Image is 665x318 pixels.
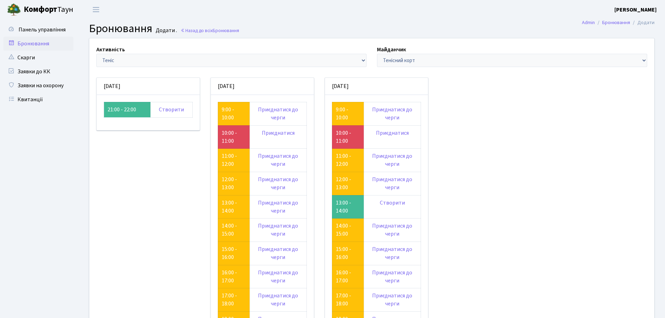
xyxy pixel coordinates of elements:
[222,269,237,284] a: 16:00 - 17:00
[380,199,405,207] a: Створити
[3,37,73,51] a: Бронювання
[258,269,298,284] a: Приєднатися до черги
[7,3,21,17] img: logo.png
[222,199,237,215] a: 13:00 - 14:00
[3,51,73,65] a: Скарги
[262,129,295,137] a: Приєднатися
[213,27,239,34] span: Бронювання
[211,78,314,95] div: [DATE]
[336,152,351,168] a: 11:00 - 12:00
[614,6,657,14] a: [PERSON_NAME]
[372,176,412,191] a: Приєднатися до черги
[630,19,655,27] li: Додати
[602,19,630,26] a: Бронювання
[222,129,237,145] a: 10:00 - 11:00
[180,27,239,34] a: Назад до всіхБронювання
[87,4,105,15] button: Переключити навігацію
[89,21,152,37] span: Бронювання
[336,222,351,238] a: 14:00 - 15:00
[336,106,348,121] a: 9:00 - 10:00
[222,176,237,191] a: 12:00 - 13:00
[96,45,125,54] label: Активність
[97,78,200,95] div: [DATE]
[258,199,298,215] a: Приєднатися до черги
[258,292,298,308] a: Приєднатися до черги
[3,65,73,79] a: Заявки до КК
[336,245,351,261] a: 15:00 - 16:00
[582,19,595,26] a: Admin
[336,129,351,145] a: 10:00 - 11:00
[325,78,428,95] div: [DATE]
[336,176,351,191] a: 12:00 - 13:00
[154,27,177,34] small: Додати .
[258,152,298,168] a: Приєднатися до черги
[222,222,237,238] a: 14:00 - 15:00
[332,195,364,219] td: 13:00 - 14:00
[159,106,184,113] a: Створити
[372,222,412,238] a: Приєднатися до черги
[24,4,73,16] span: Таун
[3,93,73,106] a: Квитанції
[222,292,237,308] a: 17:00 - 18:00
[571,15,665,30] nav: breadcrumb
[336,292,351,308] a: 17:00 - 18:00
[258,176,298,191] a: Приєднатися до черги
[222,106,234,121] a: 9:00 - 10:00
[376,129,409,137] a: Приєднатися
[222,245,237,261] a: 15:00 - 16:00
[19,26,66,34] span: Панель управління
[372,106,412,121] a: Приєднатися до черги
[258,245,298,261] a: Приєднатися до черги
[377,45,406,54] label: Майданчик
[372,245,412,261] a: Приєднатися до черги
[3,23,73,37] a: Панель управління
[104,102,150,117] td: 21:00 - 22:00
[3,79,73,93] a: Заявки на охорону
[372,292,412,308] a: Приєднатися до черги
[24,4,57,15] b: Комфорт
[372,152,412,168] a: Приєднатися до черги
[258,222,298,238] a: Приєднатися до черги
[222,152,237,168] a: 11:00 - 12:00
[372,269,412,284] a: Приєднатися до черги
[336,269,351,284] a: 16:00 - 17:00
[258,106,298,121] a: Приєднатися до черги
